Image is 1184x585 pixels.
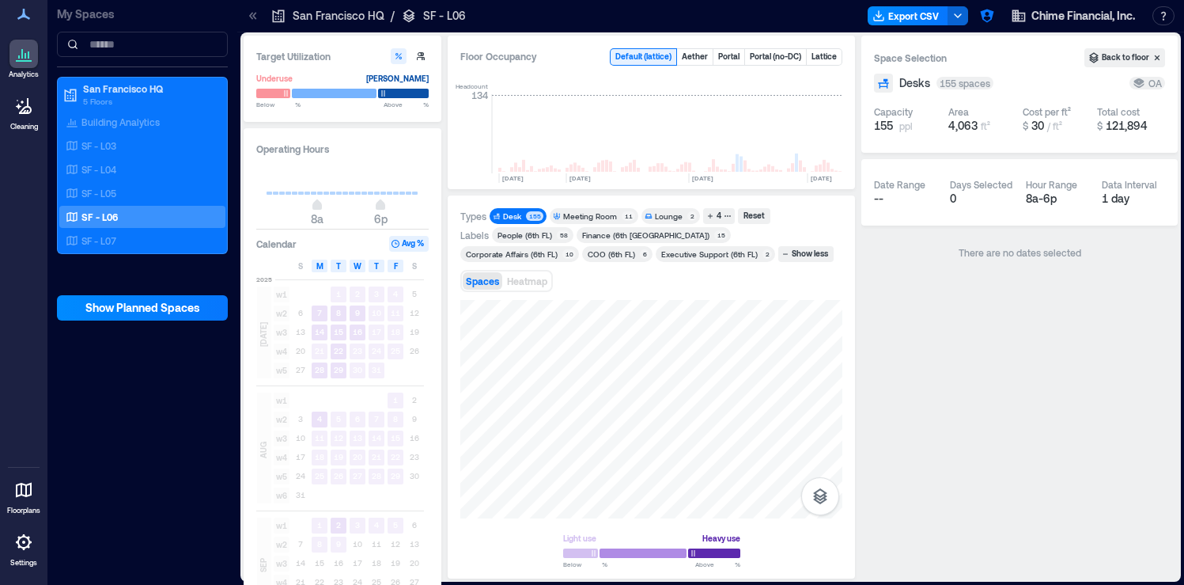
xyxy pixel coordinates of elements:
[334,346,343,355] text: 22
[393,520,398,530] text: 5
[355,289,360,298] text: 2
[274,537,289,553] span: w2
[391,327,400,336] text: 18
[1031,8,1135,24] span: Chime Financial, Inc.
[257,322,270,347] span: [DATE]
[315,327,324,336] text: 14
[389,236,429,252] button: Avg %
[374,520,379,530] text: 4
[391,308,400,317] text: 11
[874,118,893,134] span: 155
[507,275,547,287] span: Heatmap
[81,187,116,199] p: SF - L05
[677,49,713,65] button: Aether
[274,412,289,427] span: w2
[695,560,740,569] span: Above %
[10,558,37,568] p: Settings
[588,249,635,260] div: COO (6th FL)
[412,260,417,272] span: S
[655,211,683,222] div: Lounge
[562,249,576,259] div: 10
[81,211,118,223] p: SF - L06
[936,77,993,89] div: 155 spaces
[274,556,289,572] span: w3
[384,100,429,109] span: Above %
[256,275,272,284] span: 2025
[336,260,341,272] span: T
[460,210,486,222] div: Types
[4,87,44,136] a: Cleaning
[738,208,770,224] button: Reset
[334,452,343,462] text: 19
[1102,178,1157,191] div: Data Interval
[317,539,322,549] text: 8
[874,192,883,205] span: --
[274,431,289,446] span: w3
[2,471,45,520] a: Floorplans
[256,141,429,157] h3: Operating Hours
[504,272,550,290] button: Heatmap
[463,272,502,290] button: Spaces
[366,70,429,86] div: [PERSON_NAME]
[714,209,724,223] div: 4
[315,365,324,374] text: 28
[353,433,362,443] text: 13
[372,346,381,355] text: 24
[353,346,362,355] text: 23
[316,260,323,272] span: M
[298,260,303,272] span: S
[374,212,388,226] span: 6p
[502,174,524,182] text: [DATE]
[317,520,322,530] text: 1
[274,488,289,503] span: w6
[497,230,552,241] div: People (6th FL)
[1026,191,1089,207] div: 8a - 6p
[1026,178,1077,191] div: Hour Range
[391,346,400,355] text: 25
[950,191,1013,207] div: 0
[374,260,379,272] span: T
[315,452,324,462] text: 18
[274,325,289,340] span: w3
[1084,48,1165,67] button: Back to floor
[336,414,341,424] text: 5
[687,211,697,221] div: 2
[789,247,830,261] div: Show less
[959,247,1081,258] span: There are no dates selected
[274,287,289,302] span: w1
[317,308,322,317] text: 7
[83,95,216,108] p: 5 Floors
[611,49,676,65] button: Default (lattice)
[353,452,362,462] text: 20
[981,120,990,131] span: ft²
[692,174,713,182] text: [DATE]
[334,471,343,481] text: 26
[372,452,381,462] text: 21
[703,208,735,224] button: 4
[274,306,289,321] span: w2
[336,539,341,549] text: 9
[9,70,39,79] p: Analytics
[274,363,289,378] span: w5
[702,530,740,546] div: Heavy use
[4,35,44,84] a: Analytics
[7,506,40,515] p: Floorplans
[274,469,289,484] span: w5
[355,520,360,530] text: 3
[257,558,270,572] span: SEP
[353,471,362,481] text: 27
[563,530,596,546] div: Light use
[355,308,360,317] text: 9
[391,471,400,481] text: 29
[393,395,398,405] text: 1
[557,230,570,240] div: 58
[293,8,384,24] p: San Francisco HQ
[741,209,767,223] div: Reset
[334,433,343,443] text: 12
[1047,120,1062,131] span: / ft²
[372,365,381,374] text: 31
[393,289,398,298] text: 4
[315,471,324,481] text: 25
[317,414,322,424] text: 4
[661,249,758,260] div: Executive Support (6th FL)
